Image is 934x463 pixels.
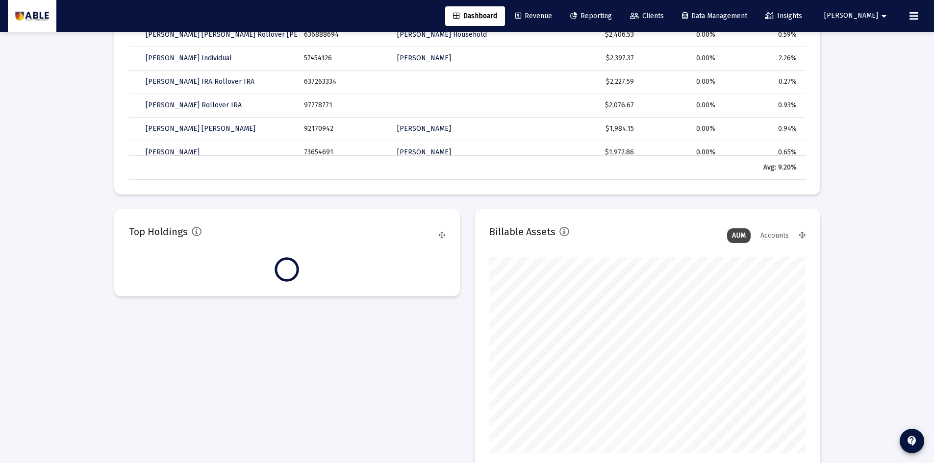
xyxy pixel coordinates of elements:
span: [PERSON_NAME] [146,148,200,156]
div: 0.00% [648,124,715,134]
span: [PERSON_NAME] [397,54,451,62]
span: Revenue [515,12,552,20]
div: 0.00% [648,30,715,40]
div: 0.00% [648,77,715,87]
span: [PERSON_NAME] [PERSON_NAME] [146,124,255,133]
td: 0.94% [722,117,806,141]
div: 0.00% [648,100,715,110]
td: 57454126 [297,47,382,70]
a: Dashboard [445,6,505,26]
span: [PERSON_NAME] [397,124,451,133]
mat-icon: arrow_drop_down [878,6,890,26]
span: Insights [765,12,802,20]
span: [PERSON_NAME] IRA Rollover IRA [146,77,254,86]
a: Insights [757,6,810,26]
td: 0.27% [722,70,806,94]
span: [PERSON_NAME] [824,12,878,20]
a: [PERSON_NAME] [389,119,459,139]
td: 636888694 [297,23,382,47]
td: 2.26% [722,47,806,70]
a: Data Management [674,6,755,26]
td: 0.59% [722,23,806,47]
a: Clients [622,6,672,26]
span: [PERSON_NAME] [397,148,451,156]
div: 0.00% [648,147,715,157]
a: [PERSON_NAME] [389,143,459,162]
span: [PERSON_NAME] Individual [146,54,232,62]
mat-icon: contact_support [906,435,918,447]
img: Dashboard [15,6,49,26]
td: $2,406.53 [551,23,641,47]
td: 0.65% [722,141,806,164]
span: Data Management [682,12,747,20]
td: $1,972.86 [551,141,641,164]
td: 92170942 [297,117,382,141]
a: [PERSON_NAME] IRA Rollover IRA [138,72,262,92]
td: 637263334 [297,70,382,94]
td: 97778771 [297,94,382,117]
h2: Billable Assets [489,224,555,240]
span: [PERSON_NAME] Household [397,30,487,39]
td: $1,984.15 [551,117,641,141]
a: [PERSON_NAME] Individual [138,49,240,68]
span: Clients [630,12,664,20]
div: Avg: 9.20% [729,163,797,172]
a: [PERSON_NAME] Rollover IRA [138,96,250,115]
span: [PERSON_NAME] [PERSON_NAME] Rollover [PERSON_NAME] [146,30,341,39]
div: AUM [727,228,751,243]
a: [PERSON_NAME] [138,143,207,162]
a: Reporting [562,6,620,26]
span: Reporting [570,12,612,20]
div: Accounts [756,228,794,243]
td: $2,397.37 [551,47,641,70]
td: 0.93% [722,94,806,117]
td: $2,227.59 [551,70,641,94]
a: [PERSON_NAME] [PERSON_NAME] [138,119,263,139]
h2: Top Holdings [129,224,188,240]
td: 73654691 [297,141,382,164]
button: [PERSON_NAME] [812,6,902,25]
span: [PERSON_NAME] Rollover IRA [146,101,242,109]
span: Dashboard [453,12,497,20]
div: 0.00% [648,53,715,63]
td: $2,076.67 [551,94,641,117]
a: [PERSON_NAME] [PERSON_NAME] Rollover [PERSON_NAME] [138,25,349,45]
a: [PERSON_NAME] Household [389,25,495,45]
a: [PERSON_NAME] [389,49,459,68]
a: Revenue [507,6,560,26]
